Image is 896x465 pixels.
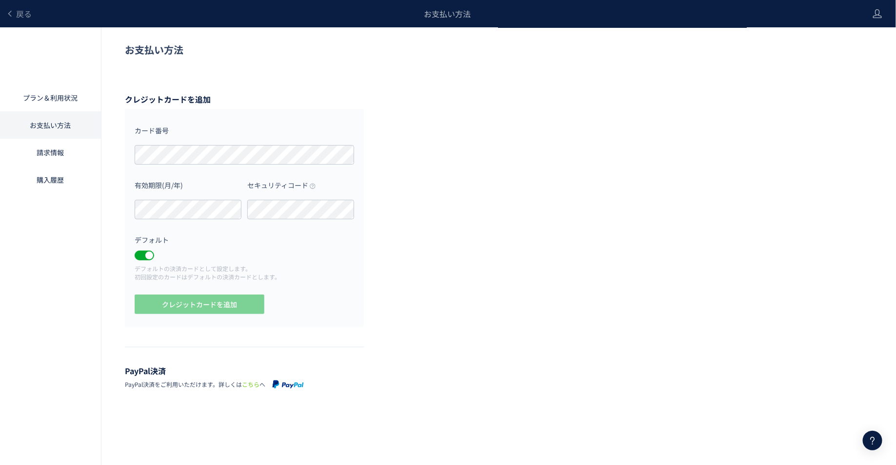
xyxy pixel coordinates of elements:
div: セキュリティコード [247,175,354,195]
span: クレジットカードを追加 [162,295,237,314]
p: デフォルトの決済カードとして設定します。 初回設定のカードはデフォルトの決済カードとします。 [135,264,354,281]
h3: クレジットカードを追加 [125,95,364,103]
h3: PayPal決済 [125,367,364,375]
p: お支払い方法 [125,43,873,56]
label: 有効期限(月/年) [135,175,241,200]
span: 戻る [16,8,32,20]
label: デフォルト [135,230,354,250]
button: クレジットカードを追加 [135,295,264,314]
label: カード番号 [135,121,354,145]
a: こちら [242,380,259,388]
span: PayPal決済をご利用いただけます。詳しくは へ [125,380,265,388]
